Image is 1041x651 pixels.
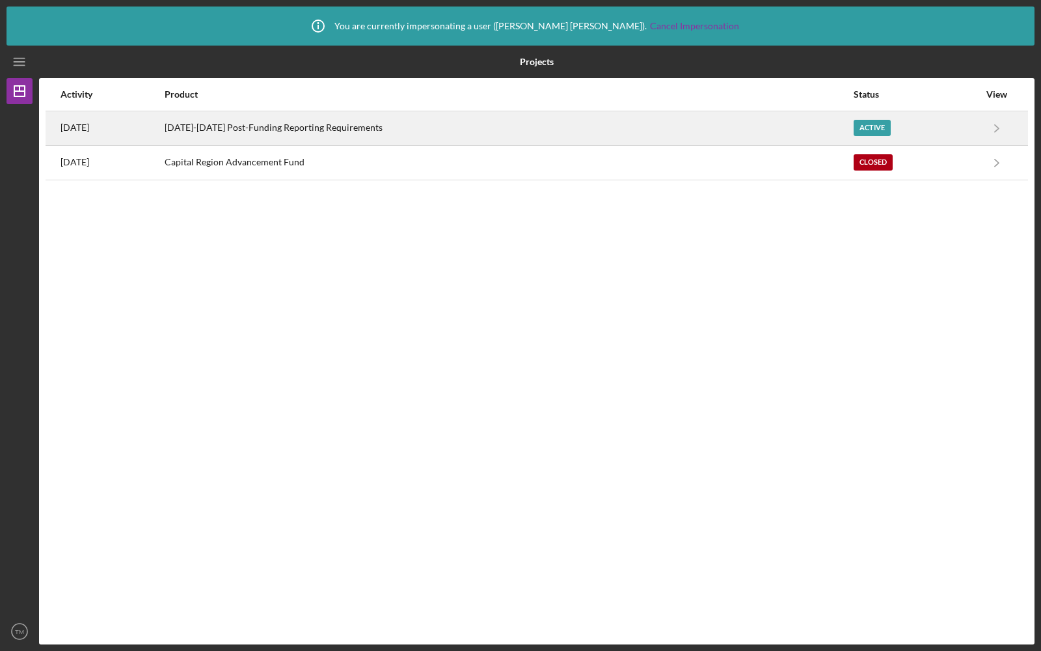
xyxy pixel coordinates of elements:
div: Active [854,120,891,136]
div: View [980,89,1013,100]
div: You are currently impersonating a user ( [PERSON_NAME] [PERSON_NAME] ). [302,10,739,42]
time: 2023-02-08 16:17 [61,157,89,167]
button: TM [7,618,33,644]
div: Status [854,89,979,100]
div: Closed [854,154,893,171]
b: Projects [520,57,554,67]
time: 2025-07-31 14:39 [61,122,89,133]
a: Cancel Impersonation [650,21,739,31]
div: [DATE]-[DATE] Post-Funding Reporting Requirements [165,112,852,145]
div: Product [165,89,852,100]
text: TM [15,628,24,635]
div: Activity [61,89,163,100]
div: Capital Region Advancement Fund [165,146,852,179]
